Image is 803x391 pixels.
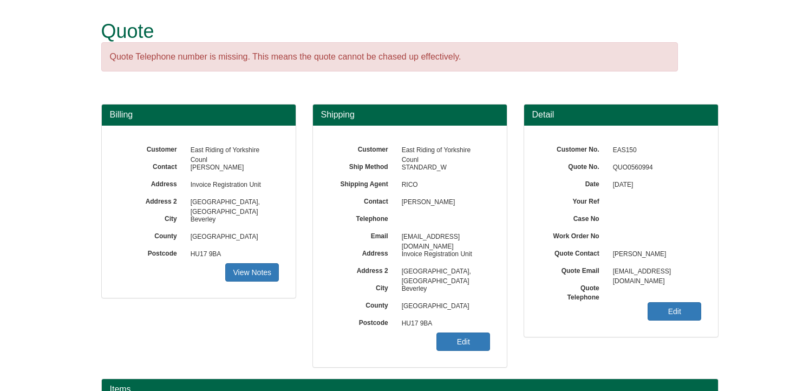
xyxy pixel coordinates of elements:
[118,177,185,189] label: Address
[185,246,279,263] span: HU17 9BA
[329,281,396,293] label: City
[329,211,396,224] label: Telephone
[329,298,396,310] label: County
[329,177,396,189] label: Shipping Agent
[118,194,185,206] label: Address 2
[540,194,608,206] label: Your Ref
[540,211,608,224] label: Case No
[329,246,396,258] label: Address
[185,229,279,246] span: [GEOGRAPHIC_DATA]
[185,142,279,159] span: East Riding of Yorkshire Counl
[608,177,702,194] span: [DATE]
[648,302,701,321] a: Edit
[396,315,491,333] span: HU17 9BA
[101,21,678,42] h1: Quote
[118,142,185,154] label: Customer
[396,263,491,281] span: [GEOGRAPHIC_DATA], [GEOGRAPHIC_DATA]
[396,298,491,315] span: [GEOGRAPHIC_DATA]
[185,194,279,211] span: [GEOGRAPHIC_DATA], [GEOGRAPHIC_DATA]
[396,159,491,177] span: STANDARD_W
[321,110,499,120] h3: Shipping
[329,315,396,328] label: Postcode
[329,194,396,206] label: Contact
[608,142,702,159] span: EAS150
[396,281,491,298] span: Beverley
[396,142,491,159] span: East Riding of Yorkshire Counl
[329,229,396,241] label: Email
[532,110,710,120] h3: Detail
[118,211,185,224] label: City
[436,333,490,351] a: Edit
[540,142,608,154] label: Customer No.
[540,229,608,241] label: Work Order No
[118,246,185,258] label: Postcode
[185,177,279,194] span: Invoice Registration Unit
[608,159,702,177] span: QUO0560994
[608,246,702,263] span: [PERSON_NAME]
[540,281,608,302] label: Quote Telephone
[329,263,396,276] label: Address 2
[225,263,279,282] a: View Notes
[540,263,608,276] label: Quote Email
[396,194,491,211] span: [PERSON_NAME]
[540,159,608,172] label: Quote No.
[540,177,608,189] label: Date
[608,263,702,281] span: [EMAIL_ADDRESS][DOMAIN_NAME]
[396,229,491,246] span: [EMAIL_ADDRESS][DOMAIN_NAME]
[396,177,491,194] span: RICO
[101,42,678,72] div: Quote Telephone number is missing. This means the quote cannot be chased up effectively.
[118,159,185,172] label: Contact
[110,110,288,120] h3: Billing
[329,159,396,172] label: Ship Method
[118,229,185,241] label: County
[185,159,279,177] span: [PERSON_NAME]
[329,142,396,154] label: Customer
[396,246,491,263] span: Invoice Registration Unit
[185,211,279,229] span: Beverley
[540,246,608,258] label: Quote Contact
